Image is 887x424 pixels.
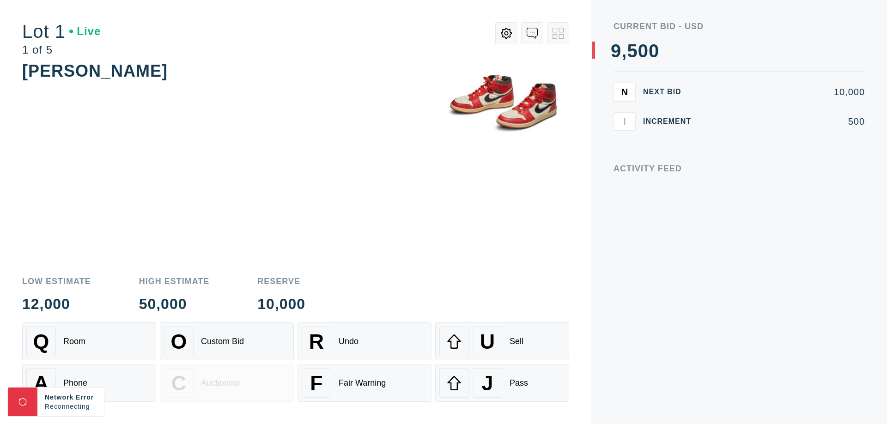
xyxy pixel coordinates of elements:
[614,164,865,173] div: Activity Feed
[298,322,431,360] button: RUndo
[435,364,569,402] button: JPass
[257,297,305,311] div: 10,000
[510,378,528,388] div: Pass
[22,364,156,402] button: APhone
[339,337,358,346] div: Undo
[649,42,659,60] div: 0
[22,297,91,311] div: 12,000
[614,83,636,101] button: N
[160,364,294,402] button: CAuctioneer
[638,42,649,60] div: 0
[63,378,87,388] div: Phone
[611,42,621,60] div: 9
[510,337,523,346] div: Sell
[22,277,91,285] div: Low Estimate
[706,87,865,97] div: 10,000
[298,364,431,402] button: FFair Warning
[257,277,305,285] div: Reserve
[310,371,322,395] span: F
[22,22,101,41] div: Lot 1
[643,88,699,96] div: Next Bid
[435,322,569,360] button: USell
[309,330,324,353] span: R
[481,371,493,395] span: J
[22,61,168,80] div: [PERSON_NAME]
[34,371,49,395] span: A
[63,337,85,346] div: Room
[623,116,626,127] span: I
[69,26,101,37] div: Live
[706,117,865,126] div: 500
[22,322,156,360] button: QRoom
[621,86,628,97] span: N
[643,118,699,125] div: Increment
[171,330,187,353] span: O
[45,402,97,411] div: Reconnecting
[201,378,241,388] div: Auctioneer
[339,378,386,388] div: Fair Warning
[627,42,638,60] div: 5
[614,22,865,30] div: Current Bid - USD
[614,112,636,131] button: I
[160,322,294,360] button: OCustom Bid
[45,393,97,402] div: Network Error
[33,330,49,353] span: Q
[201,337,244,346] div: Custom Bid
[621,42,627,226] div: ,
[139,297,210,311] div: 50,000
[139,277,210,285] div: High Estimate
[480,330,495,353] span: U
[22,44,101,55] div: 1 of 5
[171,371,186,395] span: C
